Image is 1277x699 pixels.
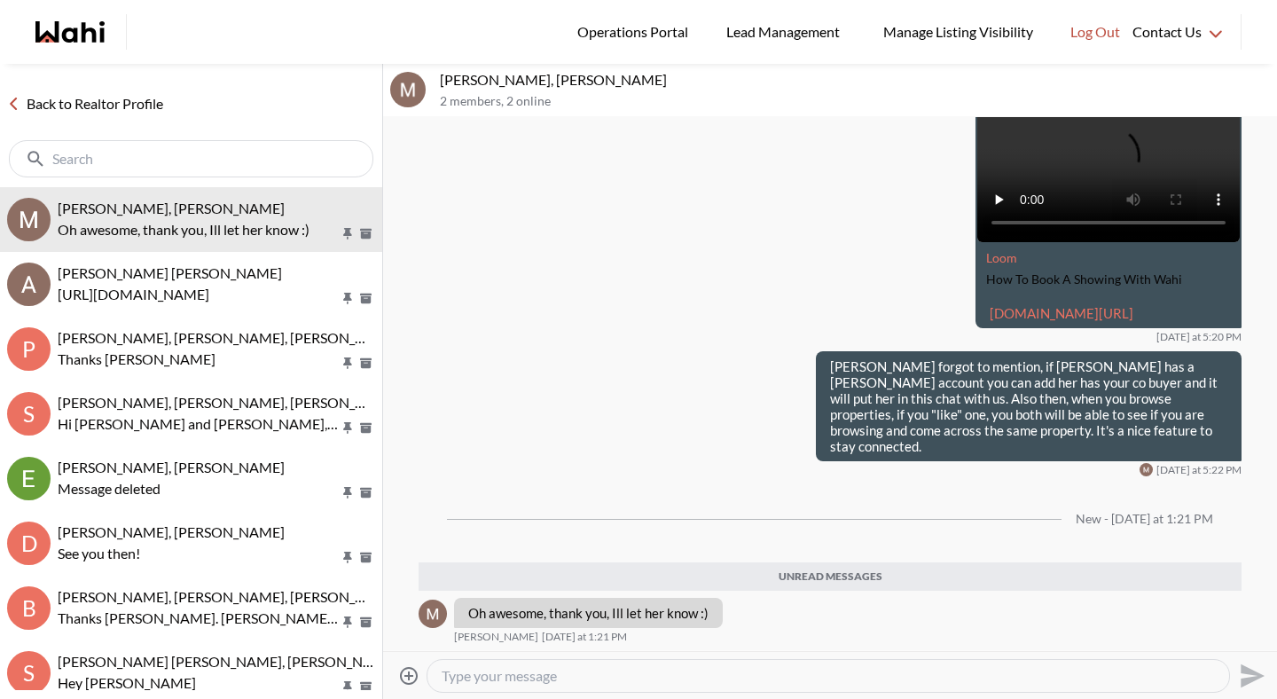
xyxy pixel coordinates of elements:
[1156,463,1242,477] time: 2025-09-19T21:22:50.204Z
[356,226,375,241] button: Archive
[35,21,105,43] a: Wahi homepage
[58,588,517,605] span: [PERSON_NAME], [PERSON_NAME], [PERSON_NAME], [PERSON_NAME]
[7,522,51,565] div: D
[419,600,447,628] img: M
[340,485,356,500] button: Pin
[58,219,340,240] p: Oh awesome, thank you, Ill let her know :)
[58,459,285,475] span: [PERSON_NAME], [PERSON_NAME]
[830,358,1227,454] p: [PERSON_NAME] forgot to mention, if [PERSON_NAME] has a [PERSON_NAME] account you can add her has...
[340,679,356,695] button: Pin
[1070,20,1120,43] span: Log Out
[986,250,1017,265] a: Attachment
[878,20,1038,43] span: Manage Listing Visibility
[442,667,1215,685] textarea: Type your message
[7,392,51,436] div: S
[356,356,375,371] button: Archive
[356,420,375,436] button: Archive
[7,198,51,241] div: Michael Jezioranski, Michelle
[986,272,1231,287] div: How To Book A Showing With Wahi
[726,20,846,43] span: Lead Management
[52,150,333,168] input: Search
[542,630,627,644] time: 2025-09-20T17:21:36.542Z
[58,264,282,281] span: [PERSON_NAME] [PERSON_NAME]
[58,543,340,564] p: See you then!
[356,615,375,630] button: Archive
[356,291,375,306] button: Archive
[340,291,356,306] button: Pin
[577,20,694,43] span: Operations Portal
[7,586,51,630] div: B
[990,305,1133,321] a: [DOMAIN_NAME][URL]
[58,653,398,670] span: [PERSON_NAME] [PERSON_NAME], [PERSON_NAME]
[356,550,375,565] button: Archive
[58,413,340,435] p: Hi [PERSON_NAME] and [PERSON_NAME], we hope you enjoyed your showings! Did the properties meet yo...
[58,672,340,694] p: Hey [PERSON_NAME]
[7,651,51,695] div: S
[58,394,401,411] span: [PERSON_NAME], [PERSON_NAME], [PERSON_NAME]
[356,679,375,695] button: Archive
[7,457,51,500] img: E
[340,226,356,241] button: Pin
[58,329,401,346] span: [PERSON_NAME], [PERSON_NAME], [PERSON_NAME]
[58,478,375,499] div: Message deleted
[440,94,1270,109] p: 2 members , 2 online
[7,327,51,371] div: P
[390,72,426,107] div: Michael Jezioranski, Michelle
[440,71,1270,89] p: [PERSON_NAME], [PERSON_NAME]
[419,562,1242,591] div: Unread messages
[58,349,340,370] p: Thanks [PERSON_NAME]
[340,356,356,371] button: Pin
[58,608,340,629] p: Thanks [PERSON_NAME]. [PERSON_NAME], we are looking forward to seeing you after our return to [GE...
[1140,463,1153,476] div: Michael Jezioranski
[1156,330,1242,344] time: 2025-09-19T21:20:09.376Z
[468,605,709,621] p: Oh awesome, thank you, Ill let her know :)
[58,284,340,305] p: [URL][DOMAIN_NAME]
[419,600,447,628] div: Michael Jezioranski
[1140,463,1153,476] img: M
[356,485,375,500] button: Archive
[340,550,356,565] button: Pin
[1076,512,1213,527] div: New - [DATE] at 1:21 PM
[58,200,285,216] span: [PERSON_NAME], [PERSON_NAME]
[390,72,426,107] img: M
[454,630,538,644] span: [PERSON_NAME]
[340,615,356,630] button: Pin
[7,457,51,500] div: Erik Odegaard, Michelle
[58,523,285,540] span: [PERSON_NAME], [PERSON_NAME]
[7,263,51,306] img: A
[7,263,51,306] div: Asad Abaid, Michelle
[1230,656,1270,695] button: Send
[340,420,356,436] button: Pin
[7,198,51,241] img: M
